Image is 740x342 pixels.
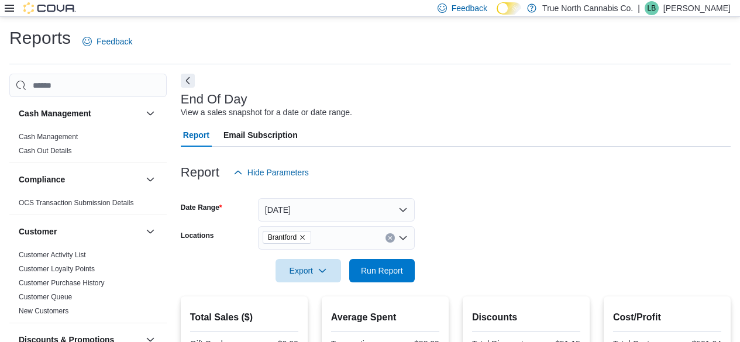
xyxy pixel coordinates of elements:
[143,172,157,186] button: Compliance
[19,293,72,301] a: Customer Queue
[19,108,91,119] h3: Cash Management
[19,278,105,288] span: Customer Purchase History
[229,161,314,184] button: Hide Parameters
[258,198,415,222] button: [DATE]
[9,26,71,50] h1: Reports
[398,233,408,243] button: Open list of options
[19,146,72,156] span: Cash Out Details
[181,231,214,240] label: Locations
[19,133,78,141] a: Cash Management
[19,250,86,260] span: Customer Activity List
[181,165,219,179] h3: Report
[452,2,487,14] span: Feedback
[638,1,640,15] p: |
[19,226,57,237] h3: Customer
[143,224,157,239] button: Customer
[181,92,247,106] h3: End Of Day
[19,292,72,302] span: Customer Queue
[663,1,731,15] p: [PERSON_NAME]
[97,36,132,47] span: Feedback
[283,259,334,282] span: Export
[247,167,309,178] span: Hide Parameters
[19,307,68,315] a: New Customers
[542,1,633,15] p: True North Cannabis Co.
[181,74,195,88] button: Next
[190,310,298,324] h2: Total Sales ($)
[78,30,137,53] a: Feedback
[386,233,395,243] button: Clear input
[181,106,352,119] div: View a sales snapshot for a date or date range.
[9,196,167,215] div: Compliance
[19,279,105,287] a: Customer Purchase History
[472,310,580,324] h2: Discounts
[19,132,78,141] span: Cash Management
[349,259,415,282] button: Run Report
[19,264,95,274] span: Customer Loyalty Points
[613,310,721,324] h2: Cost/Profit
[23,2,76,14] img: Cova
[648,1,656,15] span: LB
[19,265,95,273] a: Customer Loyalty Points
[19,251,86,259] a: Customer Activity List
[19,226,141,237] button: Customer
[19,198,134,208] span: OCS Transaction Submission Details
[183,123,209,147] span: Report
[9,248,167,323] div: Customer
[143,106,157,120] button: Cash Management
[9,130,167,163] div: Cash Management
[19,199,134,207] a: OCS Transaction Submission Details
[497,2,521,15] input: Dark Mode
[331,310,439,324] h2: Average Spent
[19,108,141,119] button: Cash Management
[19,147,72,155] a: Cash Out Details
[181,203,222,212] label: Date Range
[223,123,298,147] span: Email Subscription
[276,259,341,282] button: Export
[645,1,659,15] div: Lori Burns
[361,265,403,277] span: Run Report
[19,174,141,185] button: Compliance
[299,234,306,241] button: Remove Brantford from selection in this group
[263,231,311,244] span: Brantford
[268,232,297,243] span: Brantford
[19,174,65,185] h3: Compliance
